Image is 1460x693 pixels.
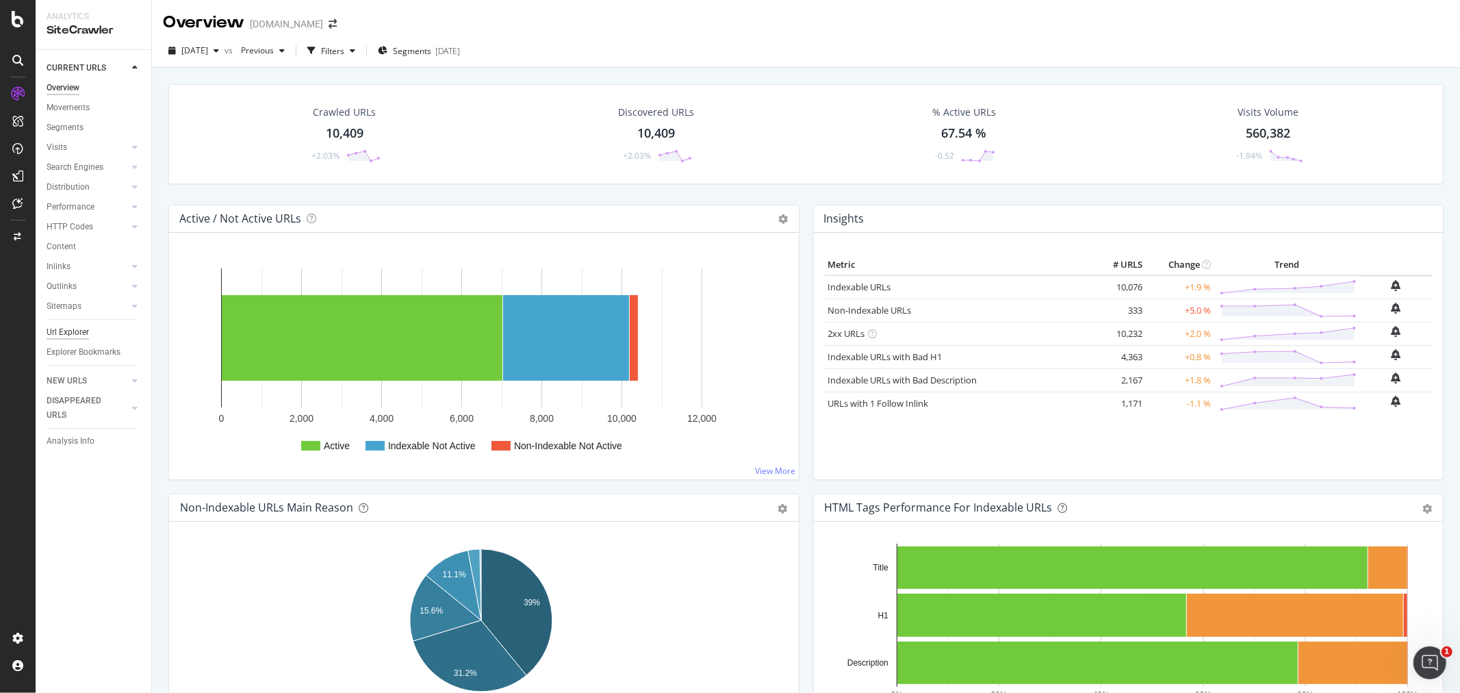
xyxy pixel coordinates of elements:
text: 0 [219,413,225,424]
svg: A chart. [180,255,782,468]
text: 39% [524,598,540,607]
td: 1,171 [1091,392,1146,415]
a: URLs with 1 Follow Inlink [828,397,929,409]
div: Crawled URLs [313,105,376,119]
a: Url Explorer [47,325,142,340]
a: Content [47,240,142,254]
div: Discovered URLs [618,105,694,119]
div: HTML Tags Performance for Indexable URLs [825,501,1053,514]
div: Url Explorer [47,325,89,340]
div: Visits Volume [1238,105,1299,119]
span: 2025 Aug. 31st [181,45,208,56]
a: Overview [47,81,142,95]
text: 12,000 [687,413,717,424]
iframe: Intercom live chat [1413,646,1446,679]
a: Inlinks [47,260,128,274]
div: NEW URLS [47,374,87,388]
div: % Active URLs [932,105,996,119]
text: 11.1% [443,570,466,579]
td: +1.9 % [1146,275,1214,299]
text: 15.6% [420,606,443,616]
a: Search Engines [47,160,128,175]
text: 31.2% [454,668,477,678]
a: Movements [47,101,142,115]
div: Overview [163,11,244,34]
a: 2xx URLs [828,327,865,340]
a: HTTP Codes [47,220,128,234]
div: Movements [47,101,90,115]
div: [DOMAIN_NAME] [250,17,323,31]
div: arrow-right-arrow-left [329,19,337,29]
div: 10,409 [637,125,675,142]
div: Analysis Info [47,434,94,449]
a: Non-Indexable URLs [828,304,912,316]
div: bell-plus [1392,326,1401,337]
div: HTTP Codes [47,220,93,234]
div: -1.94% [1236,150,1262,162]
a: DISAPPEARED URLS [47,394,128,423]
button: Filters [302,40,361,62]
div: Analytics [47,11,140,23]
div: Visits [47,140,67,155]
div: Outlinks [47,279,77,294]
text: 4,000 [370,413,394,424]
div: Explorer Bookmarks [47,345,120,360]
a: NEW URLS [47,374,128,388]
text: Active [324,440,350,451]
a: Indexable URLs with Bad H1 [828,351,943,363]
h4: Insights [824,210,865,228]
a: View More [756,465,796,477]
div: bell-plus [1392,280,1401,291]
td: 4,363 [1091,345,1146,368]
div: gear [778,504,788,514]
td: -1.1 % [1146,392,1214,415]
text: 2,000 [290,413,313,424]
span: 1 [1442,646,1452,657]
a: Explorer Bookmarks [47,345,142,360]
a: Distribution [47,180,128,194]
a: Indexable URLs [828,281,891,293]
text: Indexable Not Active [388,440,476,451]
div: Sitemaps [47,299,81,314]
div: Segments [47,121,84,135]
a: Outlinks [47,279,128,294]
div: +2.03% [623,150,651,162]
div: SiteCrawler [47,23,140,38]
button: Previous [235,40,290,62]
div: 10,409 [326,125,363,142]
span: Segments [393,45,431,57]
div: gear [1422,504,1432,514]
td: 10,076 [1091,275,1146,299]
div: Performance [47,200,94,214]
span: vs [225,45,235,56]
text: 6,000 [450,413,474,424]
div: Inlinks [47,260,71,274]
div: 560,382 [1246,125,1291,142]
div: Non-Indexable URLs Main Reason [180,501,353,514]
th: # URLS [1091,255,1146,275]
a: Analysis Info [47,434,142,449]
a: Visits [47,140,128,155]
text: Description [847,658,888,668]
td: +1.8 % [1146,368,1214,392]
div: bell-plus [1392,303,1401,314]
a: Segments [47,121,142,135]
a: Indexable URLs with Bad Description [828,374,977,386]
div: bell-plus [1392,373,1401,383]
div: Search Engines [47,160,103,175]
div: +2.03% [311,150,340,162]
h4: Active / Not Active URLs [179,210,301,228]
div: -0.52 [935,150,954,162]
div: Overview [47,81,79,95]
td: 10,232 [1091,322,1146,345]
div: DISAPPEARED URLS [47,394,116,423]
i: Options [779,214,789,224]
div: 67.54 % [941,125,986,142]
div: CURRENT URLS [47,61,106,75]
button: Segments[DATE] [372,40,465,62]
span: Previous [235,45,274,56]
td: +0.8 % [1146,345,1214,368]
a: Performance [47,200,128,214]
div: bell-plus [1392,396,1401,407]
text: 10,000 [607,413,637,424]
